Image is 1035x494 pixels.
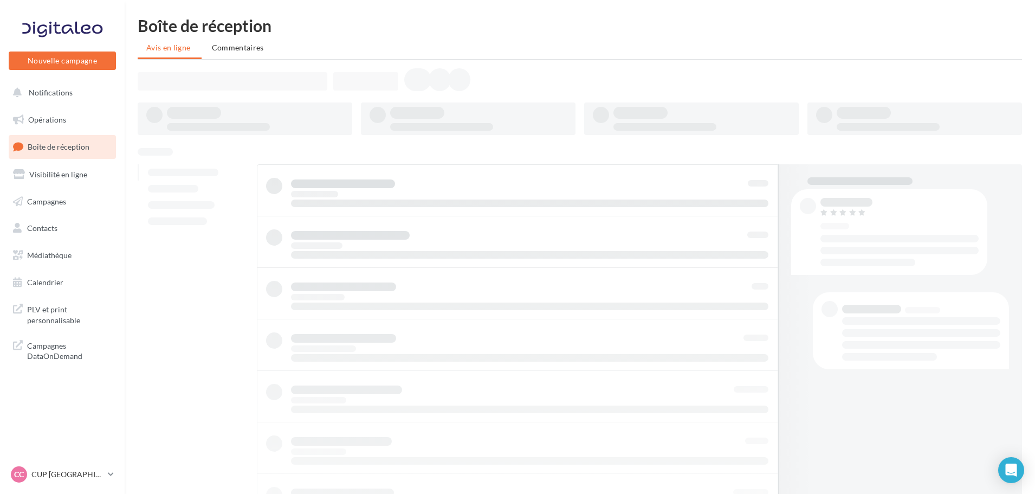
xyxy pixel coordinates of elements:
[29,88,73,97] span: Notifications
[7,108,118,131] a: Opérations
[27,302,112,325] span: PLV et print personnalisable
[28,115,66,124] span: Opérations
[7,163,118,186] a: Visibilité en ligne
[28,142,89,151] span: Boîte de réception
[7,298,118,330] a: PLV et print personnalisable
[7,271,118,294] a: Calendrier
[212,43,264,52] span: Commentaires
[27,251,72,260] span: Médiathèque
[27,278,63,287] span: Calendrier
[138,17,1022,34] div: Boîte de réception
[27,223,57,233] span: Contacts
[7,190,118,213] a: Campagnes
[27,338,112,362] span: Campagnes DataOnDemand
[27,196,66,206] span: Campagnes
[7,217,118,240] a: Contacts
[998,457,1024,483] div: Open Intercom Messenger
[31,469,104,480] p: CUP [GEOGRAPHIC_DATA]
[14,469,24,480] span: CC
[7,81,114,104] button: Notifications
[9,52,116,70] button: Nouvelle campagne
[29,170,87,179] span: Visibilité en ligne
[9,464,116,485] a: CC CUP [GEOGRAPHIC_DATA]
[7,244,118,267] a: Médiathèque
[7,334,118,366] a: Campagnes DataOnDemand
[7,135,118,158] a: Boîte de réception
